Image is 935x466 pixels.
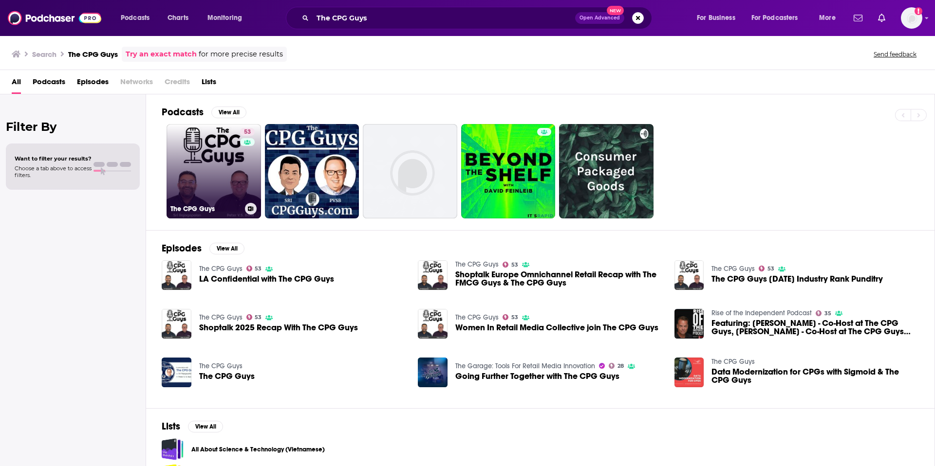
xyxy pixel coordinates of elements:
a: 53 [246,314,262,320]
a: Rise of the Independent Podcast [711,309,812,317]
button: open menu [690,10,748,26]
img: LA Confidential with The CPG Guys [162,260,191,290]
a: Show notifications dropdown [874,10,889,26]
span: 28 [617,364,624,368]
h3: The CPG Guys [68,50,118,59]
span: 53 [511,263,518,267]
span: Monitoring [207,11,242,25]
a: Shoptalk 2025 Recap With The CPG Guys [199,323,358,332]
button: View All [188,421,223,432]
img: Data Modernization for CPGs with Sigmoid & The CPG Guys [674,358,704,387]
a: All [12,74,21,94]
a: ListsView All [162,420,223,432]
span: For Business [697,11,735,25]
a: 53The CPG Guys [167,124,261,218]
img: Shoptalk 2025 Recap With The CPG Guys [162,309,191,339]
h2: Lists [162,420,180,432]
button: View All [211,107,246,118]
h3: The CPG Guys [170,205,241,213]
button: Open AdvancedNew [575,12,624,24]
a: The CPG Guys [162,358,191,387]
span: Logged in as Marketing09 [901,7,922,29]
div: Search podcasts, credits, & more... [295,7,661,29]
a: Featuring: Sri Rajagopolan - Co-Host at The CPG Guys, Peter Bond - Co-Host at The CPG Guys and Br... [711,319,919,336]
button: Show profile menu [901,7,922,29]
span: 53 [244,127,251,137]
a: Podchaser - Follow, Share and Rate Podcasts [8,9,101,27]
a: The CPG Guys [199,313,243,322]
span: Podcasts [121,11,150,25]
span: 35 [824,311,831,316]
a: Women In Retail Media Collective join The CPG Guys [455,323,658,332]
a: Show notifications dropdown [850,10,866,26]
a: Charts [161,10,194,26]
a: The CPG Guys [199,362,243,370]
a: PodcastsView All [162,106,246,118]
span: More [819,11,836,25]
input: Search podcasts, credits, & more... [313,10,575,26]
button: open menu [745,10,812,26]
span: Choose a tab above to access filters. [15,165,92,179]
a: 53 [503,314,518,320]
a: 53 [759,266,774,271]
a: The CPG Guys [199,265,243,273]
span: for more precise results [199,49,283,60]
a: Shoptalk Europe Omnichannel Retail Recap with The FMCG Guys & The CPG Guys [455,270,663,287]
img: Going Further Together with The CPG Guys [418,358,448,387]
h2: Episodes [162,242,202,254]
span: New [607,6,624,15]
a: The CPG Guys [199,372,255,380]
img: The CPG Guys February 2025 Industry Rank Punditry [674,260,704,290]
a: The CPG Guys [455,260,499,269]
a: The CPG Guys [455,313,499,322]
a: 53 [503,262,518,268]
a: The CPG Guys February 2025 Industry Rank Punditry [711,275,883,283]
h2: Filter By [6,120,140,134]
span: 53 [511,315,518,320]
a: All About Science & Technology (Vietnamese) [162,438,184,460]
a: Lists [202,74,216,94]
span: Charts [168,11,188,25]
button: Send feedback [871,50,919,58]
h2: Podcasts [162,106,204,118]
a: Episodes [77,74,109,94]
span: Featuring: [PERSON_NAME] - Co-Host at The CPG Guys, [PERSON_NAME] - Co-Host at The CPG Guys and [... [711,319,919,336]
span: 53 [255,315,262,320]
button: open menu [812,10,848,26]
a: 53 [246,266,262,271]
span: Open Advanced [580,16,620,20]
a: Going Further Together with The CPG Guys [455,372,619,380]
a: 28 [609,363,624,369]
span: Want to filter your results? [15,155,92,162]
a: 35 [816,310,831,316]
button: View All [209,243,244,254]
a: 53 [240,128,255,136]
span: 53 [255,267,262,271]
a: The Garage: Tools For Retail Media Innovation [455,362,595,370]
span: For Podcasters [751,11,798,25]
a: Podcasts [33,74,65,94]
span: Credits [165,74,190,94]
a: Data Modernization for CPGs with Sigmoid & The CPG Guys [711,368,919,384]
a: LA Confidential with The CPG Guys [199,275,334,283]
span: 53 [767,267,774,271]
img: User Profile [901,7,922,29]
img: Shoptalk Europe Omnichannel Retail Recap with The FMCG Guys & The CPG Guys [418,260,448,290]
h3: Search [32,50,56,59]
